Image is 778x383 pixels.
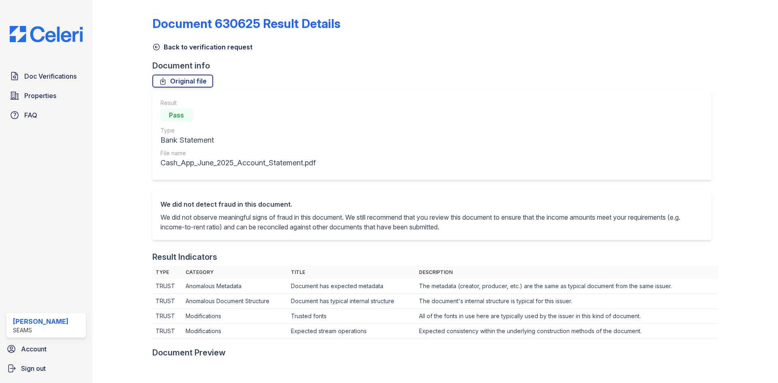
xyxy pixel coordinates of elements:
a: FAQ [6,107,86,123]
td: The metadata (creator, producer, etc.) are the same as typical document from the same issuer. [416,279,718,294]
td: TRUST [152,294,183,309]
a: Document 630625 Result Details [152,16,340,31]
td: TRUST [152,309,183,324]
div: SEAMS [13,326,68,334]
a: Doc Verifications [6,68,86,84]
td: Document has expected metadata [288,279,416,294]
div: We did not detect fraud in this document. [160,199,703,209]
div: Result [160,99,316,107]
div: Document info [152,60,718,71]
td: Modifications [182,324,288,339]
a: Original file [152,75,213,88]
td: Modifications [182,309,288,324]
div: Type [160,126,316,135]
span: Doc Verifications [24,71,77,81]
td: Expected stream operations [288,324,416,339]
td: The document's internal structure is typical for this issuer. [416,294,718,309]
th: Description [416,266,718,279]
a: Back to verification request [152,42,252,52]
td: Expected consistency within the underlying construction methods of the document. [416,324,718,339]
td: TRUST [152,324,183,339]
td: Trusted fonts [288,309,416,324]
td: Anomalous Document Structure [182,294,288,309]
span: Sign out [21,364,46,373]
div: [PERSON_NAME] [13,317,68,326]
div: File name [160,149,316,157]
div: Pass [160,109,193,122]
span: Account [21,344,47,354]
td: All of the fonts in use here are typically used by the issuer in this kind of document. [416,309,718,324]
span: FAQ [24,110,37,120]
a: Sign out [3,360,89,377]
img: CE_Logo_Blue-a8612792a0a2168367f1c8372b55b34899dd931a85d93a1a3d3e32e68fde9ad4.png [3,26,89,42]
td: Document has typical internal structure [288,294,416,309]
th: Type [152,266,183,279]
a: Properties [6,88,86,104]
div: Result Indicators [152,251,217,263]
div: Bank Statement [160,135,316,146]
div: Document Preview [152,347,226,358]
span: Properties [24,91,56,101]
td: Anomalous Metadata [182,279,288,294]
td: TRUST [152,279,183,294]
p: We did not observe meaningful signs of fraud in this document. We still recommend that you review... [160,212,703,232]
a: Account [3,341,89,357]
div: Cash_App_June_2025_Account_Statement.pdf [160,157,316,169]
th: Title [288,266,416,279]
th: Category [182,266,288,279]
